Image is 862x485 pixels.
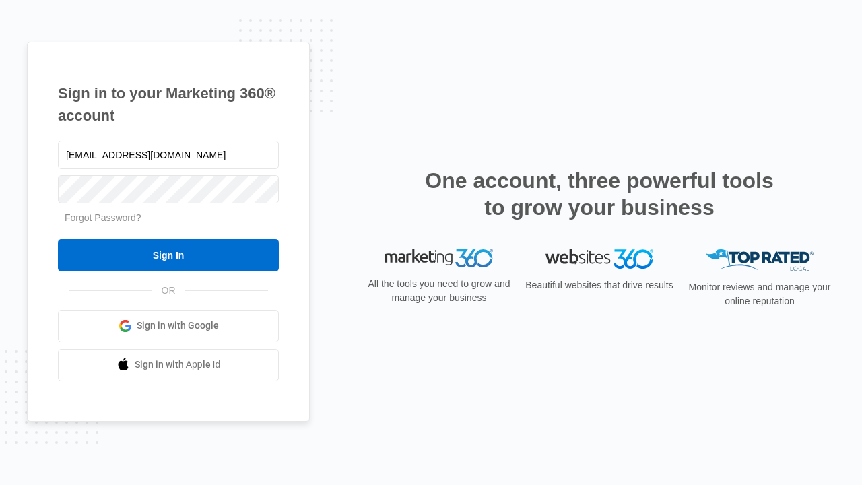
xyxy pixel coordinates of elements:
[58,349,279,381] a: Sign in with Apple Id
[65,212,141,223] a: Forgot Password?
[58,310,279,342] a: Sign in with Google
[524,278,675,292] p: Beautiful websites that drive results
[385,249,493,268] img: Marketing 360
[152,284,185,298] span: OR
[58,141,279,169] input: Email
[135,358,221,372] span: Sign in with Apple Id
[684,280,835,309] p: Monitor reviews and manage your online reputation
[421,167,778,221] h2: One account, three powerful tools to grow your business
[58,82,279,127] h1: Sign in to your Marketing 360® account
[545,249,653,269] img: Websites 360
[706,249,814,271] img: Top Rated Local
[364,277,515,305] p: All the tools you need to grow and manage your business
[58,239,279,271] input: Sign In
[137,319,219,333] span: Sign in with Google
